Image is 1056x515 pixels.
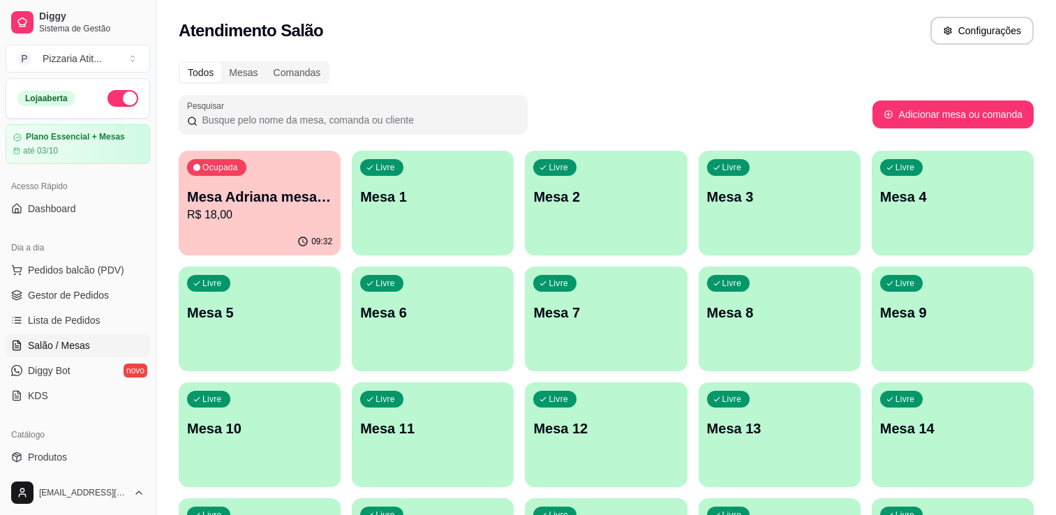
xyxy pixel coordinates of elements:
div: Comandas [266,63,329,82]
p: Livre [549,394,568,405]
div: Catálogo [6,424,150,446]
div: Mesas [221,63,265,82]
p: Mesa 5 [187,303,332,322]
div: Pizzaria Atit ... [43,52,102,66]
p: Mesa 8 [707,303,852,322]
p: Mesa 2 [533,187,678,207]
button: LivreMesa 5 [179,267,341,371]
button: OcupadaMesa Adriana mesa 15R$ 18,0009:32 [179,151,341,255]
p: Livre [375,162,395,173]
p: Livre [895,278,915,289]
p: Mesa Adriana mesa 15 [187,187,332,207]
div: Loja aberta [17,91,75,106]
button: Configurações [930,17,1034,45]
button: LivreMesa 2 [525,151,687,255]
p: Livre [895,394,915,405]
button: Select a team [6,45,150,73]
span: Salão / Mesas [28,338,90,352]
a: Lista de Pedidos [6,309,150,331]
button: LivreMesa 7 [525,267,687,371]
div: Todos [180,63,221,82]
button: LivreMesa 13 [699,382,861,487]
span: Lista de Pedidos [28,313,101,327]
p: R$ 18,00 [187,207,332,223]
p: Livre [549,278,568,289]
label: Pesquisar [187,100,229,112]
article: Plano Essencial + Mesas [26,132,125,142]
p: Mesa 1 [360,187,505,207]
button: LivreMesa 3 [699,151,861,255]
a: KDS [6,385,150,407]
p: Mesa 13 [707,419,852,438]
input: Pesquisar [198,113,519,127]
button: LivreMesa 8 [699,267,861,371]
button: LivreMesa 12 [525,382,687,487]
p: Livre [375,278,395,289]
button: LivreMesa 4 [872,151,1034,255]
a: Gestor de Pedidos [6,284,150,306]
p: Livre [722,278,742,289]
a: Diggy Botnovo [6,359,150,382]
span: Diggy [39,10,144,23]
p: Mesa 7 [533,303,678,322]
p: Livre [202,278,222,289]
button: Adicionar mesa ou comanda [872,100,1034,128]
div: Dia a dia [6,237,150,259]
p: Mesa 3 [707,187,852,207]
p: Livre [722,162,742,173]
span: [EMAIL_ADDRESS][DOMAIN_NAME] [39,487,128,498]
p: Mesa 14 [880,419,1025,438]
p: Mesa 6 [360,303,505,322]
button: LivreMesa 14 [872,382,1034,487]
span: Gestor de Pedidos [28,288,109,302]
span: Pedidos balcão (PDV) [28,263,124,277]
p: Livre [722,394,742,405]
p: 09:32 [311,236,332,247]
p: Ocupada [202,162,238,173]
span: Sistema de Gestão [39,23,144,34]
p: Livre [202,394,222,405]
a: Dashboard [6,197,150,220]
p: Livre [375,394,395,405]
button: [EMAIL_ADDRESS][DOMAIN_NAME] [6,476,150,509]
span: Produtos [28,450,67,464]
button: LivreMesa 9 [872,267,1034,371]
a: DiggySistema de Gestão [6,6,150,39]
p: Mesa 11 [360,419,505,438]
a: Salão / Mesas [6,334,150,357]
span: P [17,52,31,66]
div: Acesso Rápido [6,175,150,197]
p: Mesa 12 [533,419,678,438]
p: Mesa 9 [880,303,1025,322]
article: até 03/10 [23,145,58,156]
p: Mesa 4 [880,187,1025,207]
p: Livre [895,162,915,173]
h2: Atendimento Salão [179,20,323,42]
span: Diggy Bot [28,364,70,378]
button: LivreMesa 1 [352,151,514,255]
a: Plano Essencial + Mesasaté 03/10 [6,124,150,164]
span: KDS [28,389,48,403]
button: LivreMesa 11 [352,382,514,487]
p: Livre [549,162,568,173]
p: Mesa 10 [187,419,332,438]
a: Produtos [6,446,150,468]
button: Pedidos balcão (PDV) [6,259,150,281]
button: LivreMesa 6 [352,267,514,371]
span: Dashboard [28,202,76,216]
button: LivreMesa 10 [179,382,341,487]
button: Alterar Status [107,90,138,107]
